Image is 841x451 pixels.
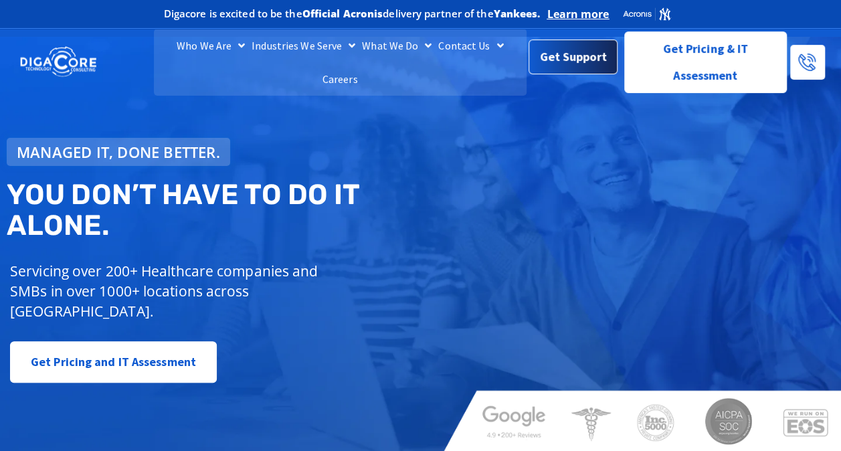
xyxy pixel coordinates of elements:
a: Managed IT, done better. [7,138,230,166]
span: Get Pricing & IT Assessment [635,35,776,89]
a: Industries We Serve [248,29,359,62]
span: Get Support [540,43,607,70]
span: Managed IT, done better. [17,145,220,159]
a: Get Support [529,39,618,74]
a: Get Pricing & IT Assessment [624,31,787,93]
a: What We Do [359,29,435,62]
a: Careers [319,62,361,96]
b: Official Acronis [302,7,383,20]
a: Get Pricing and IT Assessment [10,341,217,383]
h2: You don’t have to do IT alone. [7,179,430,241]
a: Learn more [547,7,609,21]
p: Servicing over 200+ Healthcare companies and SMBs in over 1000+ locations across [GEOGRAPHIC_DATA]. [10,261,353,321]
a: Who We Are [173,29,248,62]
b: Yankees. [494,7,541,20]
h2: Digacore is excited to be the delivery partner of the [164,9,541,19]
img: DigaCore Technology Consulting [20,46,96,78]
a: Contact Us [435,29,506,62]
span: Get Pricing and IT Assessment [31,349,196,375]
img: Acronis [622,7,672,21]
nav: Menu [154,29,527,96]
